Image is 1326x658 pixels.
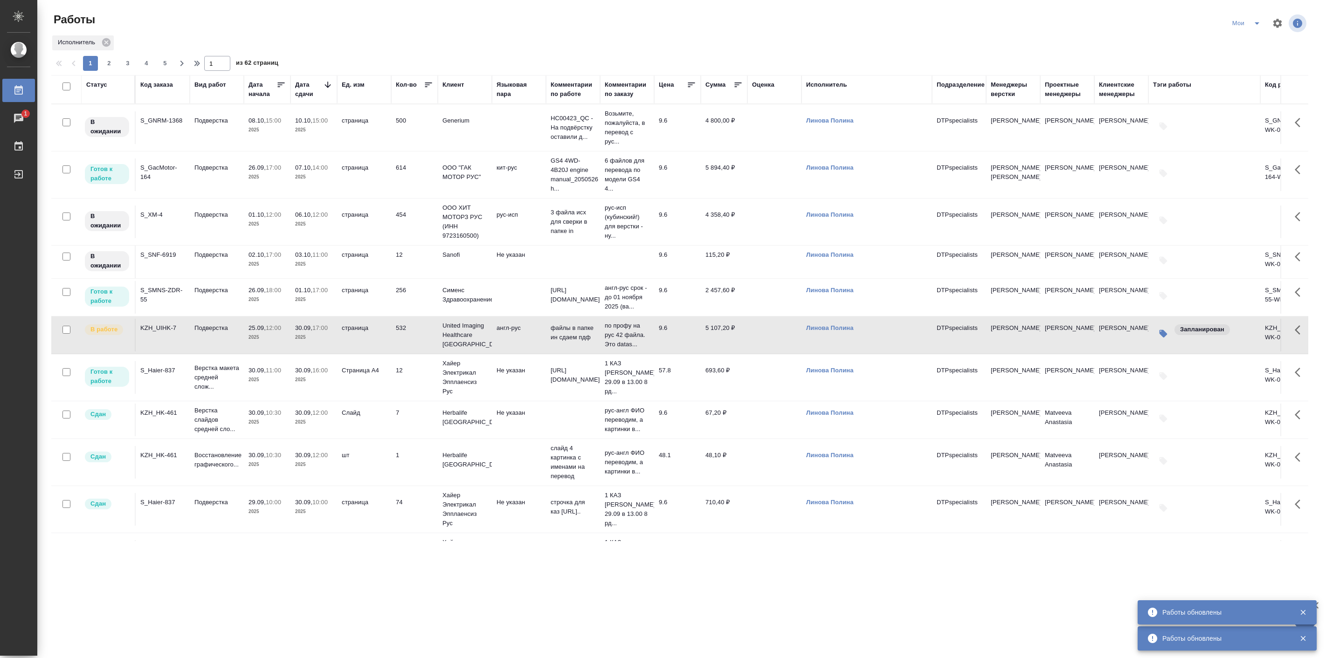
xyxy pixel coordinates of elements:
[442,163,487,182] p: ООО "ГАК МОТОР РУС"
[932,246,986,278] td: DTPspecialists
[396,80,417,89] div: Кол-во
[1153,366,1174,386] button: Добавить тэги
[86,80,107,89] div: Статус
[551,498,595,516] p: строчка для каз [URL]..
[701,493,747,526] td: 710,40 ₽
[84,451,130,463] div: Менеджер проверил работу исполнителя, передает ее на следующий этап
[1040,319,1094,351] td: [PERSON_NAME]
[932,281,986,314] td: DTPspecialists
[1040,158,1094,191] td: [PERSON_NAME]
[492,361,546,394] td: Не указан
[18,109,33,118] span: 1
[51,12,95,27] span: Работы
[249,409,266,416] p: 30.09,
[90,499,106,508] p: Сдан
[337,319,391,351] td: страница
[90,252,124,270] p: В ожидании
[295,125,332,135] p: 2025
[1260,319,1314,351] td: KZH_UIHK-7-WK-014
[120,56,135,71] button: 3
[932,319,986,351] td: DTPspecialists
[391,281,438,314] td: 256
[1153,163,1174,184] button: Добавить тэги
[337,158,391,191] td: страница
[1260,158,1314,191] td: S_GacMotor-164-WK-026
[249,117,266,124] p: 08.10,
[295,460,332,469] p: 2025
[337,111,391,144] td: страница
[1229,16,1266,31] div: split button
[90,164,124,183] p: Готов к работе
[249,333,286,342] p: 2025
[295,499,312,506] p: 30.09,
[84,498,130,510] div: Менеджер проверил работу исполнителя, передает ее на следующий этап
[705,80,725,89] div: Сумма
[1289,246,1312,268] button: Здесь прячутся важные кнопки
[654,111,701,144] td: 9.6
[84,210,130,232] div: Исполнитель назначен, приступать к работе пока рано
[140,116,185,125] div: S_GNRM-1368
[991,163,1036,182] p: [PERSON_NAME], [PERSON_NAME]
[1289,361,1312,384] button: Здесь прячутся важные кнопки
[391,404,438,436] td: 7
[806,287,854,294] a: Линова Полина
[605,80,649,99] div: Комментарии по заказу
[194,286,239,295] p: Подверстка
[140,250,185,260] div: S_SNF-6919
[337,493,391,526] td: страница
[194,323,239,333] p: Подверстка
[1289,404,1312,426] button: Здесь прячутся важные кнопки
[266,164,281,171] p: 17:00
[991,210,1036,219] p: [PERSON_NAME]
[1153,250,1174,271] button: Добавить тэги
[1153,408,1174,429] button: Добавить тэги
[654,361,701,394] td: 57.8
[1289,206,1312,228] button: Здесь прячутся важные кнопки
[1289,111,1312,134] button: Здесь прячутся важные кнопки
[1153,80,1191,89] div: Тэги работы
[1293,634,1312,643] button: Закрыть
[701,404,747,436] td: 67,20 ₽
[806,211,854,218] a: Линова Полина
[249,375,286,384] p: 2025
[295,409,312,416] p: 30.09,
[391,111,438,144] td: 500
[701,158,747,191] td: 5 894,40 ₽
[1260,281,1314,314] td: S_SMNS-ZDR-55-WK-020
[991,250,1036,260] p: [PERSON_NAME]
[1289,319,1312,341] button: Здесь прячутся важные кнопки
[1153,286,1174,306] button: Добавить тэги
[701,361,747,394] td: 693,60 ₽
[140,498,185,507] div: S_Haier-837
[442,80,464,89] div: Клиент
[58,38,98,47] p: Исполнитель
[1265,80,1301,89] div: Код работы
[654,493,701,526] td: 9.6
[236,57,278,71] span: из 62 страниц
[1040,404,1094,436] td: Matveeva Anastasia
[84,408,130,421] div: Менеджер проверил работу исполнителя, передает ее на следующий этап
[295,295,332,304] p: 2025
[932,404,986,436] td: DTPspecialists
[492,319,546,351] td: англ-рус
[90,410,106,419] p: Сдан
[84,116,130,138] div: Исполнитель назначен, приступать к работе пока рано
[140,408,185,418] div: KZH_HK-461
[312,452,328,459] p: 12:00
[991,80,1036,99] div: Менеджеры верстки
[90,452,106,461] p: Сдан
[1260,111,1314,144] td: S_GNRM-1368-WK-002
[266,117,281,124] p: 15:00
[806,409,854,416] a: Линова Полина
[266,324,281,331] p: 12:00
[194,250,239,260] p: Подверстка
[90,117,124,136] p: В ожидании
[337,540,391,573] td: Страница А4
[1174,323,1231,336] div: Запланирован
[701,281,747,314] td: 2 457,60 ₽
[1260,246,1314,278] td: S_SNF-6919-WK-003
[249,164,266,171] p: 26.09,
[266,211,281,218] p: 12:00
[337,281,391,314] td: страница
[102,56,117,71] button: 2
